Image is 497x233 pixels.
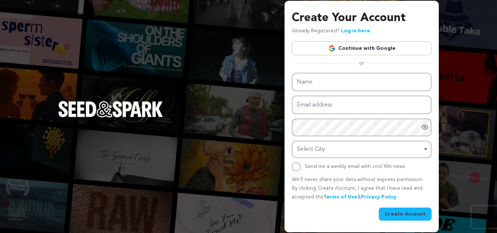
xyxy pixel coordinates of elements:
[58,101,163,117] img: Seed&Spark Logo
[379,208,432,221] button: Create Account
[297,144,422,155] div: Select City
[292,73,432,91] input: Name
[323,194,357,200] a: Terms of Use
[355,60,369,67] span: or
[341,28,370,33] a: Log in here
[305,164,405,169] label: Send me a weekly email with cool film news
[58,101,163,132] a: Seed&Spark Homepage
[292,96,432,114] input: Email address
[292,9,432,27] h3: Create Your Account
[292,176,432,201] p: We’ll never share your data without express permission. By clicking Create Account, I agree that ...
[328,45,335,52] img: Google logo
[292,27,370,36] p: Already Registered?
[292,41,432,55] a: Continue with Google
[421,124,429,131] a: Show password as plain text. Warning: this will display your password on the screen.
[361,194,397,200] a: Privacy Policy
